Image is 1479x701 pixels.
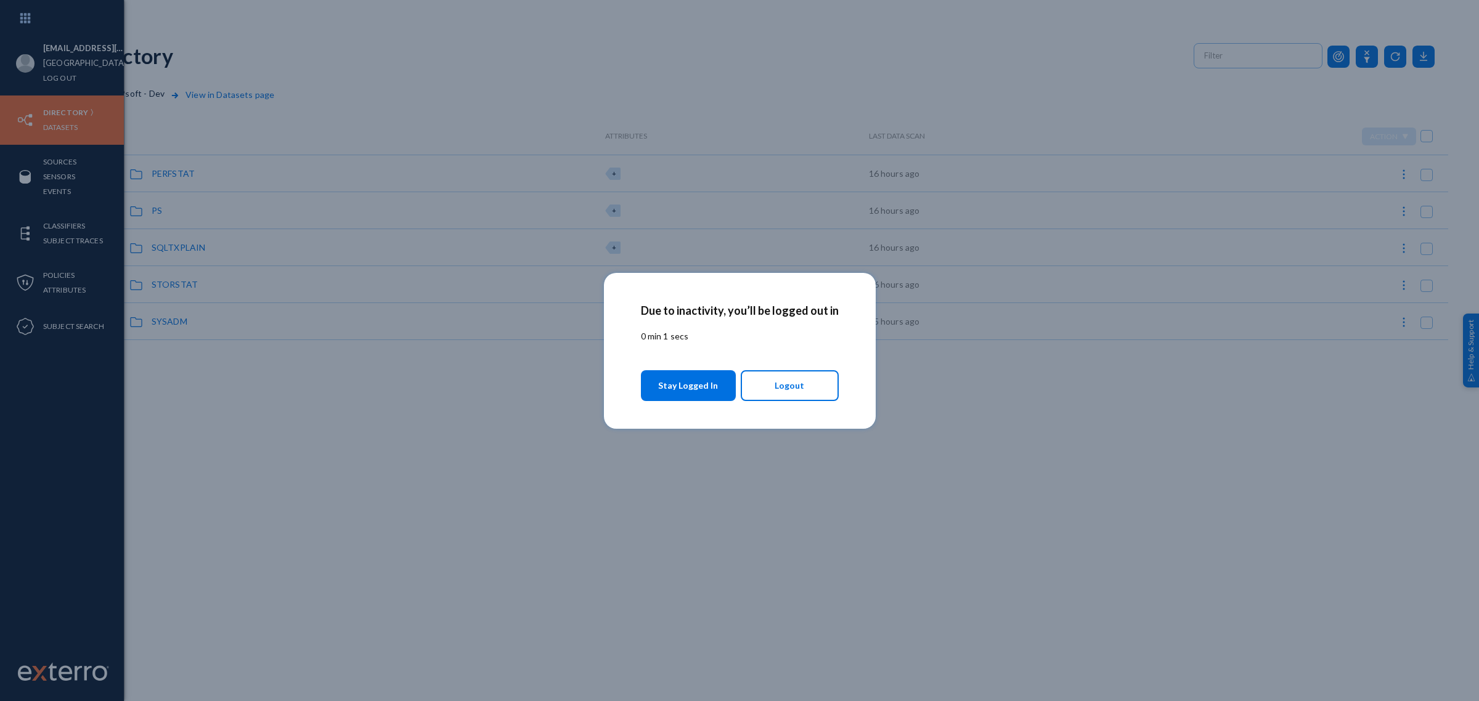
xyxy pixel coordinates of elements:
span: Logout [775,375,804,396]
button: Stay Logged In [641,370,736,401]
span: Stay Logged In [658,375,718,397]
button: Logout [741,370,839,401]
h2: Due to inactivity, you’ll be logged out in [641,304,839,317]
p: 0 min 1 secs [641,330,839,342]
